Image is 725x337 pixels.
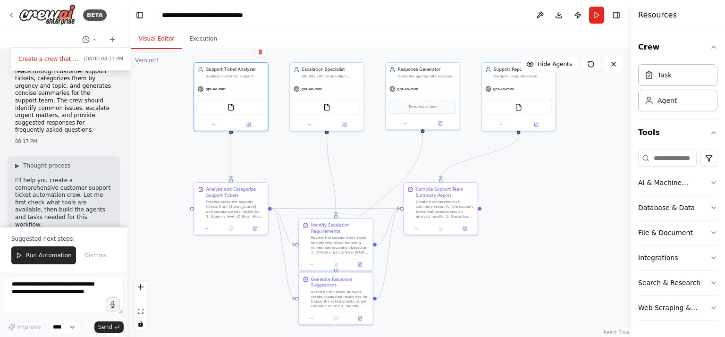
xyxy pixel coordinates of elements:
button: Hide Agents [521,57,578,72]
button: Hide left sidebar [133,8,146,22]
g: Edge from 82b358a7-44a2-4c33-bae7-89b4c24af85e to b5386501-a4b1-4488-a67d-91192866e895 [324,134,339,214]
g: Edge from f23d6352-87d1-477c-abb2-57d4278d870d to c3fc34f7-4c86-413d-bdd8-58b7ac594234 [333,133,426,269]
div: Crew [638,60,717,119]
button: Web Scraping & Browsing [638,295,717,320]
span: Drop tools here [409,104,437,110]
button: Open in side panel [455,225,475,232]
div: Response Generator [398,67,456,73]
button: No output available [428,225,454,232]
img: FileReadTool [515,104,522,111]
div: Database & Data [638,203,695,212]
button: Hide right sidebar [610,8,623,22]
span: Create a crew that automatically reads through customer support tickets, categorizes them by urge... [18,55,80,63]
div: Create a comprehensive summary report for the support team that consolidates all analysis results... [416,200,474,219]
g: Edge from b5386501-a4b1-4488-a67d-91192866e895 to fee7c0f0-b3f9-4d26-ba70-d3cf4dfc5e6a [377,205,400,247]
button: Search & Research [638,270,717,295]
div: Web Scraping & Browsing [638,303,710,312]
button: Open in side panel [232,121,266,128]
button: Open in side panel [328,121,362,128]
g: Edge from 3cdf6e68-6ddf-4cb0-98e7-2b744b970b09 to b5386501-a4b1-4488-a67d-91192866e895 [272,205,295,247]
div: Identify Escalation Requirements [311,222,369,234]
button: No output available [323,261,349,268]
div: Compile Support Team Summary ReportCreate a comprehensive summary report for the support team tha... [403,182,478,235]
g: Edge from c3fc34f7-4c86-413d-bdd8-58b7ac594234 to fee7c0f0-b3f9-4d26-ba70-d3cf4dfc5e6a [377,205,400,301]
img: FileReadTool [323,104,330,111]
div: Analyze and Categorize Support Tickets [206,186,264,198]
div: Search & Research [638,278,700,287]
div: Support Report Coordinator [494,67,552,73]
div: Process customer support tickets from {ticket_source} and categorize each ticket by: 1. Urgency l... [206,200,264,219]
button: Crew [638,34,717,60]
button: No output available [323,315,349,322]
div: Review the categorized tickets and identify those requiring immediate escalation based on: 1. Cri... [311,236,369,255]
a: React Flow attribution [604,330,629,335]
button: toggle interactivity [135,318,147,330]
div: Version 1 [135,57,160,64]
button: Open in side panel [350,261,371,268]
span: gpt-4o-mini [301,86,322,91]
div: AI & Machine Learning [638,178,710,187]
h4: Resources [638,9,677,21]
span: gpt-4o-mini [205,86,226,91]
span: gpt-4o-mini [493,86,514,91]
div: Support Report CoordinatorCompile comprehensive support summaries that include ticket categorizat... [481,62,556,131]
button: Delete node [254,46,267,58]
div: Identify Escalation RequirementsReview the categorized tickets and identify those requiring immed... [298,218,373,271]
g: Edge from 3cdf6e68-6ddf-4cb0-98e7-2b744b970b09 to c3fc34f7-4c86-413d-bdd8-58b7ac594234 [272,205,295,301]
div: Escalation SpecialistIdentify critical and high-urgency tickets that require immediate escalation... [289,62,364,131]
nav: breadcrumb [162,10,243,20]
div: Generate appropriate response templates and suggested replies for common customer inquiries and f... [398,74,456,78]
div: Support Ticket AnalyzerAnalyze customer support tickets to categorize them by urgency level (low,... [194,62,269,131]
button: Open in side panel [519,121,553,128]
img: FileReadTool [228,104,235,111]
div: Tools [638,146,717,328]
div: Compile comprehensive support summaries that include ticket categorization results, common issue ... [494,74,552,78]
button: Create a crew that automatically reads through customer support tickets, categorizes them by urge... [15,51,127,67]
div: Analyze customer support tickets to categorize them by urgency level (low, medium, high, critical... [206,74,264,78]
button: Tools [638,119,717,146]
div: Generate Response SuggestionsBased on the ticket analysis, create suggested responses for frequen... [298,272,373,325]
button: File & Document [638,220,717,245]
div: React Flow controls [135,281,147,330]
div: Escalation Specialist [302,67,360,73]
div: Analyze and Categorize Support TicketsProcess customer support tickets from {ticket_source} and c... [194,182,269,235]
div: Based on the ticket analysis, create suggested responses for frequently asked questions and commo... [311,289,369,309]
span: gpt-4o-mini [397,86,418,91]
div: Identify critical and high-urgency tickets that require immediate escalation, determine the appro... [302,74,360,78]
div: Integrations [638,253,678,262]
div: Response GeneratorGenerate appropriate response templates and suggested replies for common custom... [385,62,460,130]
button: Database & Data [638,195,717,220]
button: AI & Machine Learning [638,170,717,195]
div: Task [658,70,672,80]
button: zoom out [135,293,147,305]
button: Open in side panel [423,120,457,127]
button: Integrations [638,245,717,270]
span: [DATE] 08:17 PM [84,55,123,63]
div: Support Ticket Analyzer [206,67,264,73]
button: Open in side panel [350,315,371,322]
div: Generate Response Suggestions [311,276,369,288]
g: Edge from 31bfb347-dfb4-4b25-a431-5fbf2346437c to fee7c0f0-b3f9-4d26-ba70-d3cf4dfc5e6a [438,134,522,178]
g: Edge from 51417aba-7e73-4470-96d3-b905666cc4cc to 3cdf6e68-6ddf-4cb0-98e7-2b744b970b09 [228,134,234,178]
div: Compile Support Team Summary Report [416,186,474,198]
button: Open in side panel [245,225,266,232]
button: No output available [218,225,244,232]
button: fit view [135,305,147,318]
g: Edge from 3cdf6e68-6ddf-4cb0-98e7-2b744b970b09 to fee7c0f0-b3f9-4d26-ba70-d3cf4dfc5e6a [272,205,400,211]
div: Agent [658,96,677,105]
button: Execution [182,29,225,49]
span: Hide Agents [538,60,572,68]
button: Visual Editor [131,29,182,49]
div: File & Document [638,228,693,237]
button: zoom in [135,281,147,293]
